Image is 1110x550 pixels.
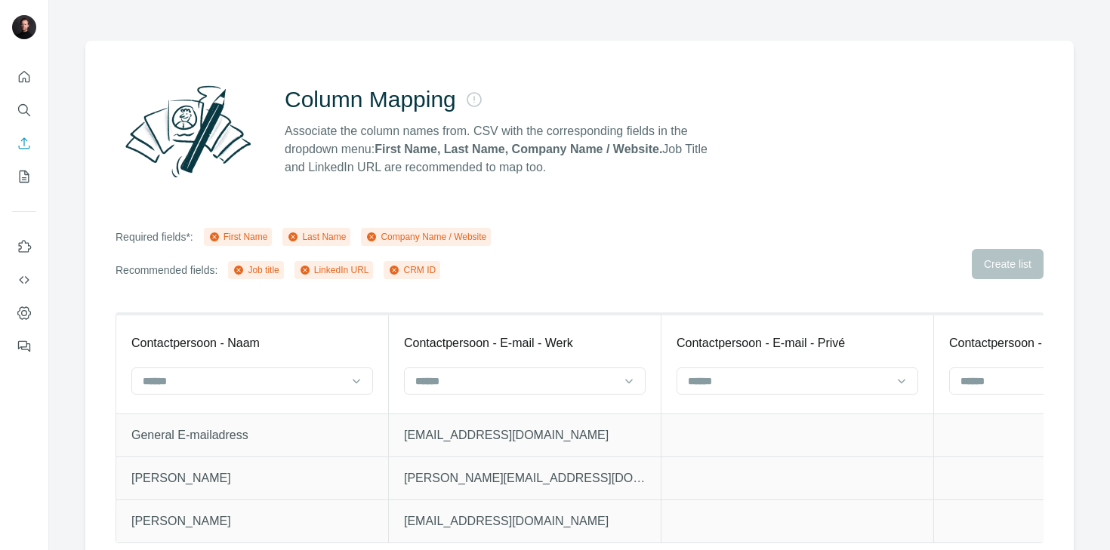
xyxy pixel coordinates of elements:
p: General E-mailadress [131,426,373,444]
p: [PERSON_NAME][EMAIL_ADDRESS][DOMAIN_NAME] [404,469,646,487]
p: [EMAIL_ADDRESS][DOMAIN_NAME] [404,426,646,444]
p: Contactpersoon - E-mail - Privé [677,334,845,352]
p: [PERSON_NAME] [131,469,373,487]
button: Use Surfe API [12,266,36,293]
div: Last Name [287,230,346,244]
p: Contactpersoon - E-mail - Werk [404,334,573,352]
button: Use Surfe on LinkedIn [12,233,36,260]
button: Dashboard [12,300,36,327]
p: [EMAIL_ADDRESS][DOMAIN_NAME] [404,512,646,530]
img: Avatar [12,15,36,39]
p: Contactpersoon - Naam [131,334,260,352]
button: My lists [12,163,36,190]
h2: Column Mapping [285,86,456,113]
button: Feedback [12,333,36,360]
div: CRM ID [388,263,436,277]
img: Surfe Illustration - Column Mapping [116,77,261,186]
button: Quick start [12,63,36,91]
p: Recommended fields: [116,263,217,278]
div: LinkedIn URL [299,263,369,277]
p: Associate the column names from. CSV with the corresponding fields in the dropdown menu: Job Titl... [285,122,721,177]
p: Required fields*: [116,229,193,244]
div: First Name [208,230,268,244]
button: Enrich CSV [12,130,36,157]
p: [PERSON_NAME] [131,512,373,530]
div: Company Name / Website [365,230,486,244]
button: Search [12,97,36,124]
div: Job title [233,263,279,277]
strong: First Name, Last Name, Company Name / Website. [375,143,662,155]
